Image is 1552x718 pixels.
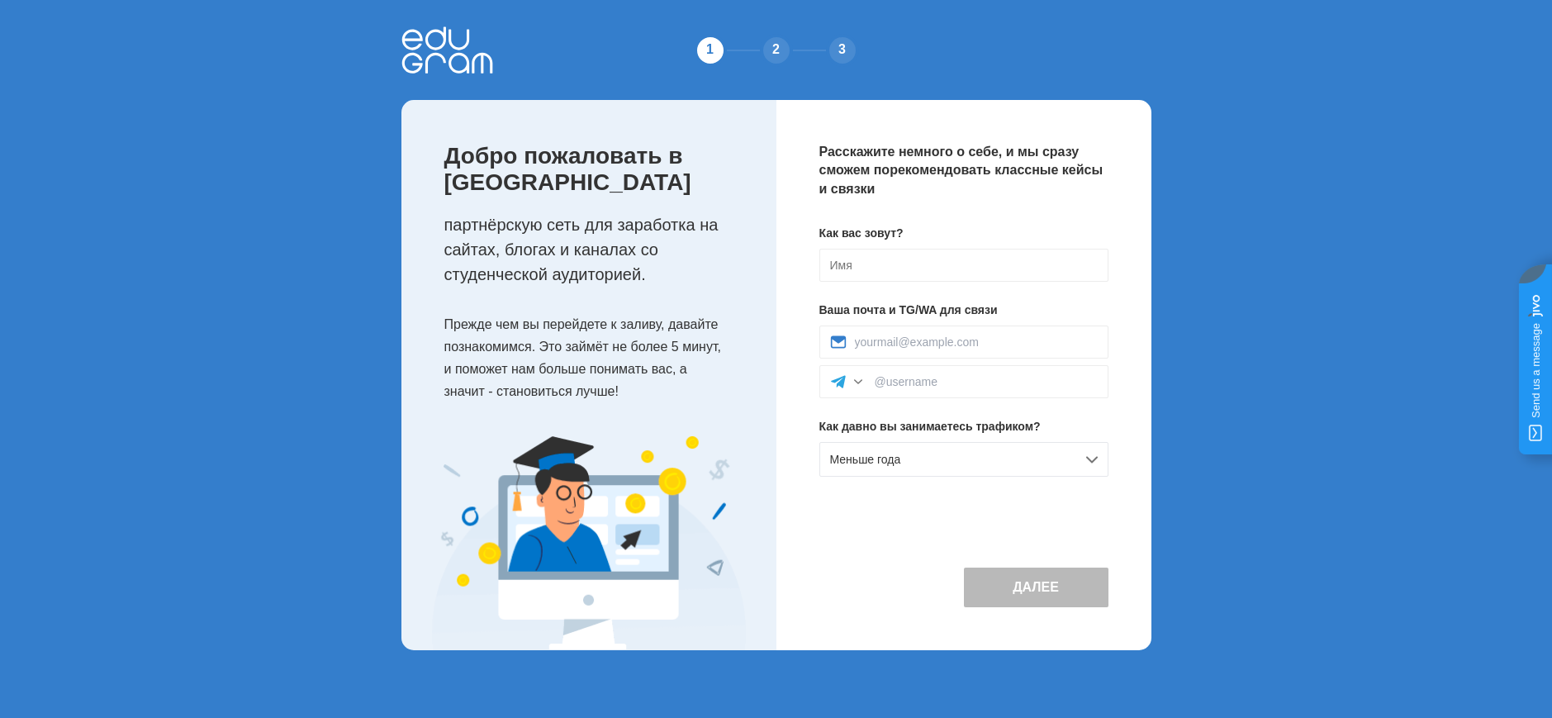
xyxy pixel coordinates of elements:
[444,143,743,196] p: Добро пожаловать в [GEOGRAPHIC_DATA]
[819,302,1108,319] p: Ваша почта и TG/WA для связи
[875,375,1098,388] input: @username
[819,225,1108,242] p: Как вас зовут?
[444,212,743,287] p: партнёрскую сеть для заработка на сайтах, блогах и каналах со студенческой аудиторией.
[444,313,743,403] p: Прежде чем вы перейдете к заливу, давайте познакомимся. Это займёт не более 5 минут, и поможет на...
[855,335,1098,349] input: yourmail@example.com
[826,34,859,67] div: 3
[819,418,1108,435] p: Как давно вы занимаетесь трафиком?
[760,34,793,67] div: 2
[964,568,1108,607] button: Далее
[830,453,901,466] span: Меньше года
[694,34,727,67] div: 1
[819,249,1108,282] input: Имя
[432,436,746,650] img: Expert Image
[819,143,1108,198] p: Расскажите немного о себе, и мы сразу сможем порекомендовать классные кейсы и связки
